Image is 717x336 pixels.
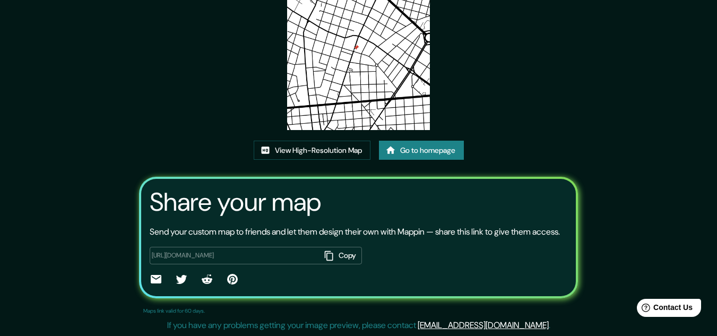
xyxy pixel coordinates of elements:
h3: Share your map [150,187,321,217]
p: Maps link valid for 60 days. [143,307,205,315]
a: Go to homepage [379,141,464,160]
button: Copy [321,247,362,264]
a: View High-Resolution Map [254,141,370,160]
p: If you have any problems getting your image preview, please contact . [167,319,550,332]
a: [EMAIL_ADDRESS][DOMAIN_NAME] [418,320,549,331]
p: Send your custom map to friends and let them design their own with Mappin — share this link to gi... [150,226,560,238]
iframe: Help widget launcher [623,295,705,324]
